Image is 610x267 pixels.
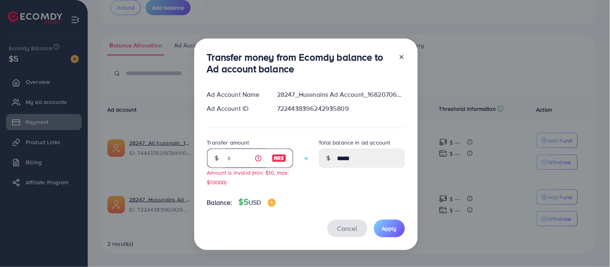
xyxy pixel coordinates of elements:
[272,153,286,163] img: image
[576,231,604,261] iframe: Chat
[327,220,368,237] button: Cancel
[239,197,276,207] h4: $5
[268,199,276,207] img: image
[319,139,390,147] label: Total balance in ad account
[271,104,411,113] div: 7224438396242935809
[201,90,271,99] div: Ad Account Name
[207,169,289,185] small: Amount is invalid (min: $10, max: $10000)
[207,51,392,75] h3: Transfer money from Ecomdy balance to Ad account balance
[207,198,232,207] span: Balance:
[337,224,357,233] span: Cancel
[374,220,405,237] button: Apply
[207,139,249,147] label: Transfer amount
[249,198,261,207] span: USD
[382,224,397,232] span: Apply
[201,104,271,113] div: Ad Account ID
[271,90,411,99] div: 28247_Hussnains Ad Account_1682070647889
